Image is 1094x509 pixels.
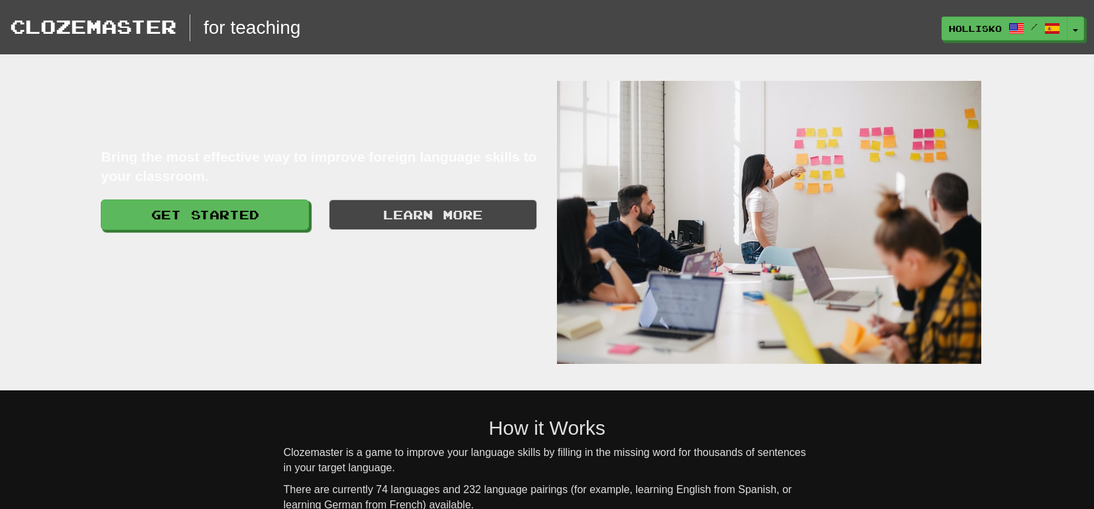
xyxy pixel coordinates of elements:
h2: How it Works [284,417,811,439]
a: Learn More [329,199,537,230]
span: / [1031,22,1038,31]
p: Bring the most effective way to improve foreign language skills to your classroom. [101,147,537,186]
img: you-x-ventures-Oalh2MojUuk-unsplash-86ff224a00fe4ce5208293187760c8c60916a907194a82a70eb0a3cb8a80d... [557,81,981,364]
a: Clozemaster [10,15,176,38]
p: Clozemaster is a game to improve your language skills by filling in the missing word for thousand... [284,445,811,476]
a: hollisko / [942,17,1067,40]
span: for teaching [190,15,300,41]
a: Get Started [101,199,309,230]
span: hollisko [949,23,1002,34]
